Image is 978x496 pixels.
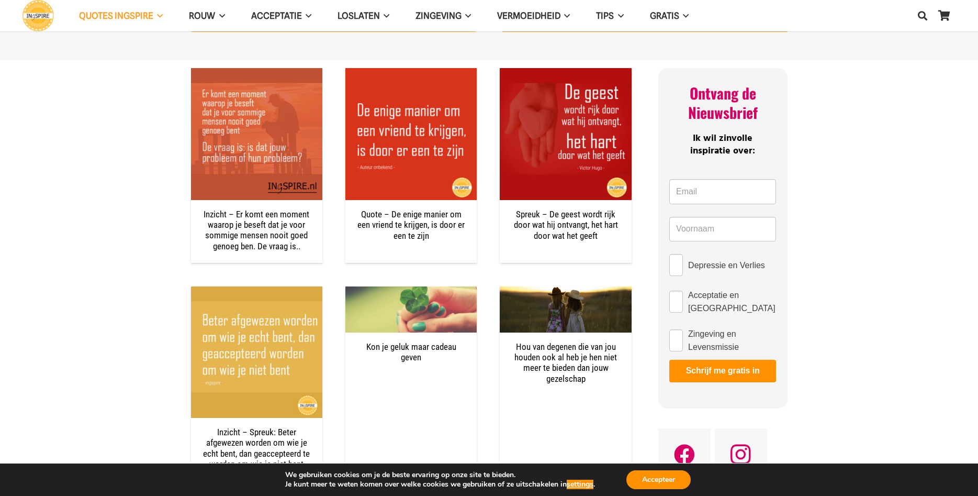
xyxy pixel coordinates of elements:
[338,10,380,21] span: Loslaten
[153,3,163,29] span: QUOTES INGSPIRE Menu
[191,68,322,200] img: Inzicht: Er komt een moment waarop je beseft dat je voor sommige mensen nooit goed genoeg ben. De...
[462,3,471,29] span: Zingeving Menu
[324,3,402,29] a: LoslatenLoslaten Menu
[191,286,322,418] img: Zelfacceptatie quote: Beter afgewezen worden om wi je echt bent, dan geaccepteerd worden om wie j...
[345,286,477,333] img: Spreuken over geluk, geluk wensen en gelukkig zijn van ingspire.nl
[688,327,776,354] span: Zingeving en Levensmissie
[203,427,310,469] a: Inzicht – Spreuk: Beter afgewezen worden om wie je echt bent, dan geaccepteerd te worden om wie j...
[500,286,631,333] a: Hou van degenen die van jou houden ook al heb je hen niet meer te bieden dan jouw gezelschap
[560,3,570,29] span: VERMOEIDHEID Menu
[688,289,776,315] span: Acceptatie en [GEOGRAPHIC_DATA]
[191,68,322,200] a: Inzicht – Er komt een moment waarop je beseft dat je voor sommige mensen nooit goed genoeg ben. D...
[402,3,484,29] a: ZingevingZingeving Menu
[669,360,776,382] button: Schrijf me gratis in
[302,3,311,29] span: Acceptatie Menu
[215,3,224,29] span: ROUW Menu
[66,3,176,29] a: QUOTES INGSPIREQUOTES INGSPIRE Menu
[497,10,560,21] span: VERMOEIDHEID
[189,10,215,21] span: ROUW
[669,254,683,276] input: Depressie en Verlies
[357,209,465,241] a: Quote – De enige manier om een vriend te krijgen, is door er een te zijn
[688,82,758,123] span: Ontvang de Nieuwsbrief
[669,217,776,242] input: Voornaam
[191,286,322,418] a: Inzicht – Spreuk: Beter afgewezen worden om wie je echt bent, dan geaccepteerd te worden om wie j...
[204,209,309,251] a: Inzicht – Er komt een moment waarop je beseft dat je voor sommige mensen nooit goed genoeg ben. D...
[380,3,389,29] span: Loslaten Menu
[500,68,631,200] a: Spreuk – De geest wordt rijk door wat hij ontvangt, het hart door wat het geeft
[626,470,691,489] button: Accepteer
[345,68,477,200] img: Citaat: De enige manier om een vriend te krijgen, is door er een te zijn
[690,131,755,158] span: Ik wil zinvolle inspiratie over:
[345,286,477,333] a: Kon je geluk maar cadeau geven
[514,341,617,384] a: Hou van degenen die van jou houden ook al heb je hen niet meer te bieden dan jouw gezelschap
[669,291,683,313] input: Acceptatie en [GEOGRAPHIC_DATA]
[614,3,623,29] span: TIPS Menu
[658,428,711,481] a: Facebook
[176,3,238,29] a: ROUWROUW Menu
[650,10,679,21] span: GRATIS
[79,10,153,21] span: QUOTES INGSPIRE
[688,259,765,272] span: Depressie en Verlies
[415,10,462,21] span: Zingeving
[669,179,776,204] input: Email
[567,480,593,489] button: settings
[583,3,636,29] a: TIPSTIPS Menu
[679,3,689,29] span: GRATIS Menu
[637,3,702,29] a: GRATISGRATIS Menu
[345,68,477,200] a: Quote – De enige manier om een vriend te krijgen, is door er een te zijn
[715,428,767,481] a: Instagram
[366,341,456,362] a: Kon je geluk maar cadeau geven
[285,480,595,489] p: Je kunt meer te weten komen over welke cookies we gebruiken of ze uitschakelen in .
[669,329,683,351] input: Zingeving en Levensmissie
[285,470,595,480] p: We gebruiken cookies om je de beste ervaring op onze site te bieden.
[514,209,618,241] a: Spreuk – De geest wordt rijk door wat hij ontvangt, het hart door wat het geeft
[500,68,631,200] img: Citaat: De geest wordt rijk door wat hij ontvangt, het hart door wat het geeft
[238,3,324,29] a: AcceptatieAcceptatie Menu
[912,3,933,29] a: Zoeken
[596,10,614,21] span: TIPS
[251,10,302,21] span: Acceptatie
[500,286,631,333] img: De mooiste spreuken over vriendschap om te delen! - Bekijk de mooiste vriendschaps quotes van Ing...
[484,3,583,29] a: VERMOEIDHEIDVERMOEIDHEID Menu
